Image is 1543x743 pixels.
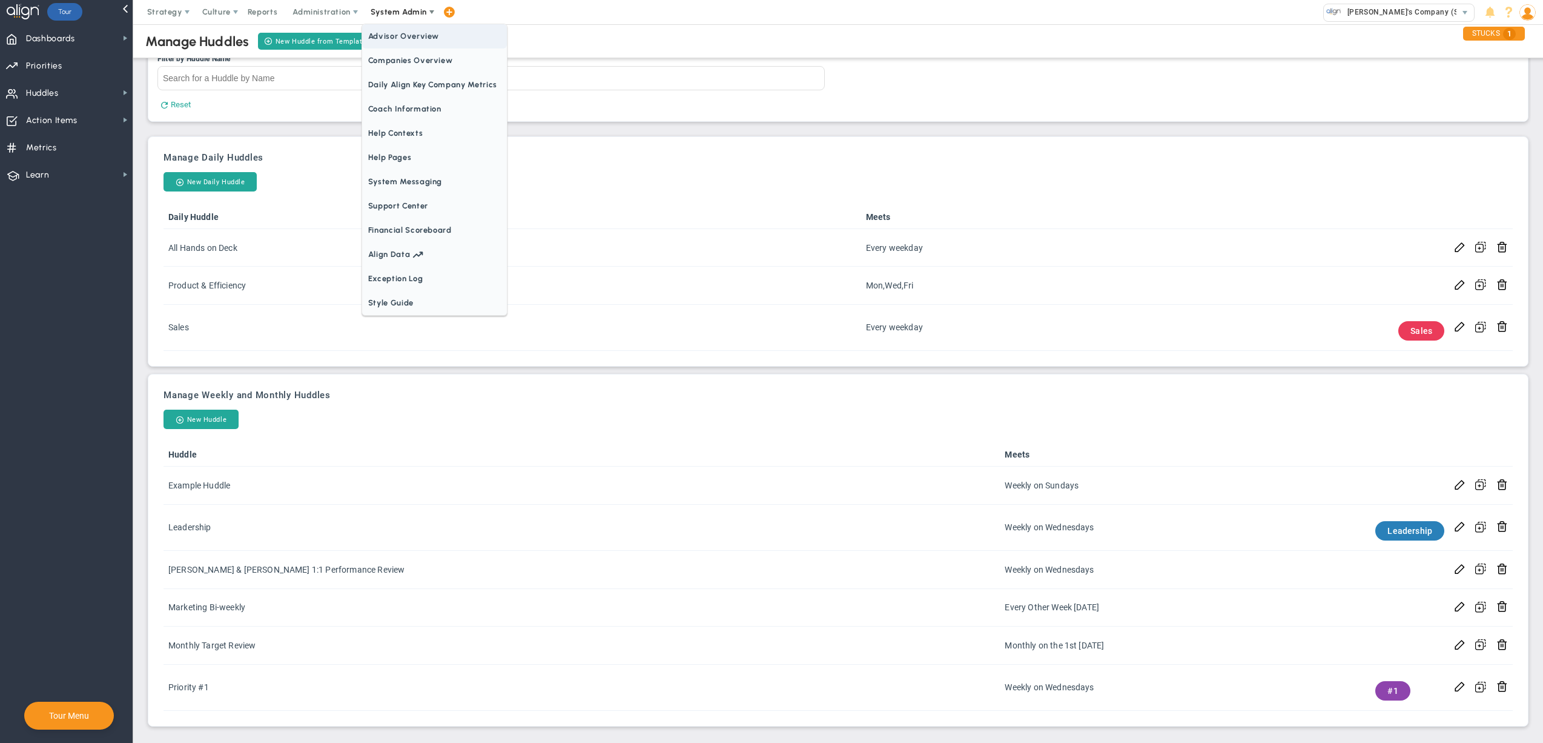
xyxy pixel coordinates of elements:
[164,505,1000,551] td: Leadership
[1496,562,1508,575] button: Remove Huddle
[45,710,93,721] button: Tour Menu
[362,145,507,170] span: Help Pages
[258,33,372,50] button: New Huddle from Template
[1475,279,1486,290] span: Clone Huddle
[164,390,1513,401] h3: Manage Weekly and Monthly Huddles
[1496,320,1508,332] span: Delete Huddle
[1475,476,1486,492] button: Clone Huddle
[1475,679,1486,695] button: Clone Huddle
[861,229,1393,267] td: Every weekday
[1475,479,1486,490] span: Clone Huddle
[1475,321,1486,333] span: Clone Huddle
[26,162,49,188] span: Learn
[1000,505,1370,551] td: Weekly on Wednesdays
[157,66,825,90] input: Filter by Huddle Name
[1454,520,1465,533] button: Edit Huddle
[26,53,62,79] span: Priorities
[1456,4,1474,21] span: select
[1475,599,1486,615] button: Clone Huddle
[1326,4,1341,19] img: 33318.Company.photo
[362,218,507,242] span: Financial Scoreboard
[1475,561,1486,576] button: Clone Huddle
[147,7,182,16] span: Strategy
[1475,636,1486,652] button: Clone Huddle
[145,33,249,50] div: Manage Huddles
[1387,526,1432,536] span: Leadership
[1000,443,1370,467] th: Meets
[1454,241,1465,252] span: Edit Huddle
[157,99,194,112] button: Reset
[371,7,427,16] span: System Admin
[362,170,507,194] span: System Messaging
[1454,680,1465,693] button: Edit Huddle
[1496,638,1508,651] button: Remove Huddle
[1000,627,1370,664] td: Monthly on the 1st [DATE]
[362,242,507,267] a: Align Data
[1410,326,1432,336] span: Sales
[362,97,507,121] span: Coach Information
[157,53,825,65] div: Filter by Huddle Name
[171,100,191,112] span: Reset
[26,81,59,106] span: Huddles
[1475,639,1486,650] span: Clone Huddle
[1454,600,1465,613] button: Edit Huddle
[164,589,1000,627] td: Marketing Bi-weekly
[292,7,350,16] span: Administration
[1454,320,1465,332] span: Edit Huddle
[1000,589,1370,627] td: Every Other Week [DATE]
[861,205,1393,229] th: Meets
[861,267,1393,304] td: Mon,Wed,Fri
[164,665,1000,711] td: Priority #1
[202,7,231,16] span: Culture
[26,108,78,133] span: Action Items
[164,410,239,429] button: New Huddle
[1475,601,1486,613] span: Clone Huddle
[1454,478,1465,491] button: Edit Huddle
[1475,241,1486,253] span: Clone Huddle
[26,26,75,52] span: Dashboards
[1496,478,1508,491] button: Remove Huddle
[362,267,507,291] span: Exception Log
[1475,521,1486,533] span: Clone Huddle
[1519,4,1536,21] img: 48978.Person.photo
[1496,278,1508,290] span: Delete Huddle
[1000,665,1370,711] td: Weekly on Wednesdays
[164,443,1000,467] th: Huddle
[1000,551,1370,588] td: Weekly on Wednesdays
[1475,563,1486,575] span: Clone Huddle
[1463,27,1525,41] div: STUCKS
[1341,4,1488,20] span: [PERSON_NAME]'s Company (Sandbox)
[164,152,1513,163] h3: Manage Daily Huddles
[362,24,507,48] span: Advisor Overview
[861,305,1393,352] td: Every weekday
[1496,241,1508,252] span: Delete Huddle
[362,73,507,97] span: Daily Align Key Company Metrics
[1454,278,1465,290] span: Edit Huddle
[362,291,507,315] span: Style Guide
[1387,686,1398,696] span: #1
[1000,467,1370,504] td: Weekly on Sundays
[164,627,1000,664] td: Monthly Target Review
[164,229,861,267] td: All Hands on Deck
[164,467,1000,504] td: Example Huddle
[1454,638,1465,651] button: Edit Huddle
[164,551,1000,588] td: [PERSON_NAME] & [PERSON_NAME] 1:1 Performance Review
[362,48,507,73] span: Companies Overview
[164,267,861,304] td: Product & Efficiency
[1496,680,1508,693] button: Remove Huddle
[362,121,507,145] span: Help Contexts
[164,172,257,192] button: New Daily Huddle
[164,205,861,229] th: Daily Huddle
[1496,600,1508,613] button: Remove Huddle
[1454,562,1465,575] button: Edit Huddle
[26,135,57,161] span: Metrics
[164,305,861,352] td: Sales
[362,194,507,218] span: Support Center
[1496,520,1508,533] button: Remove Huddle
[1475,681,1486,693] span: Clone Huddle
[1503,28,1516,40] span: 1
[1475,519,1486,535] button: Clone Huddle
